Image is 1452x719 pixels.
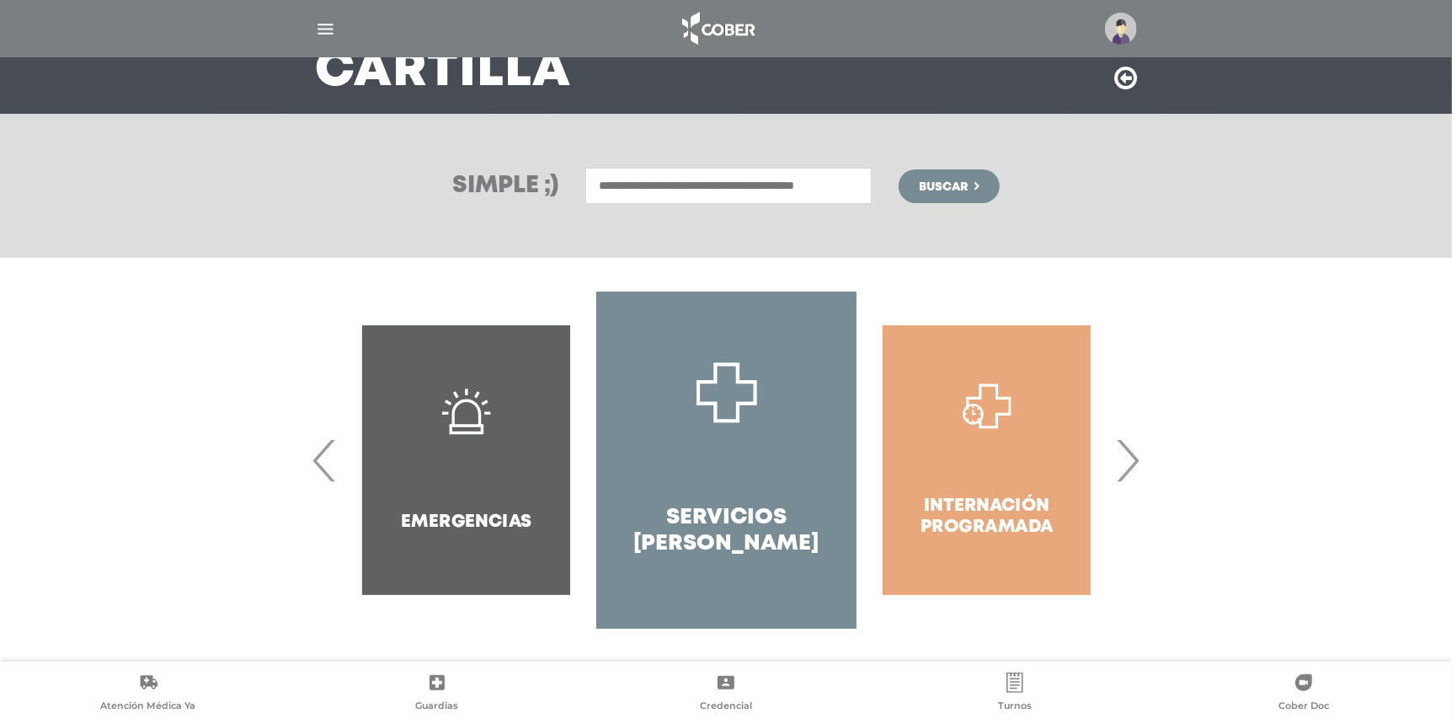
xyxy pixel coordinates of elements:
img: logo_cober_home-white.png [673,8,761,49]
a: Servicios [PERSON_NAME] [596,292,857,629]
span: Buscar [919,181,968,193]
span: Credencial [700,700,752,715]
span: Turnos [998,700,1032,715]
span: Guardias [415,700,458,715]
button: Buscar [899,169,1000,203]
a: Atención Médica Ya [3,673,292,716]
img: Cober_menu-lines-white.svg [315,19,336,40]
h3: Cartilla [315,50,571,94]
span: Next [1111,415,1144,506]
a: Credencial [581,673,870,716]
img: profile-placeholder.svg [1105,13,1137,45]
h3: Simple ;) [452,174,558,198]
span: Previous [308,415,341,506]
h4: Servicios [PERSON_NAME] [627,505,826,557]
span: Cober Doc [1279,700,1329,715]
a: Cober Doc [1160,673,1449,716]
a: Guardias [292,673,581,716]
a: Turnos [871,673,1160,716]
span: Atención Médica Ya [100,700,195,715]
